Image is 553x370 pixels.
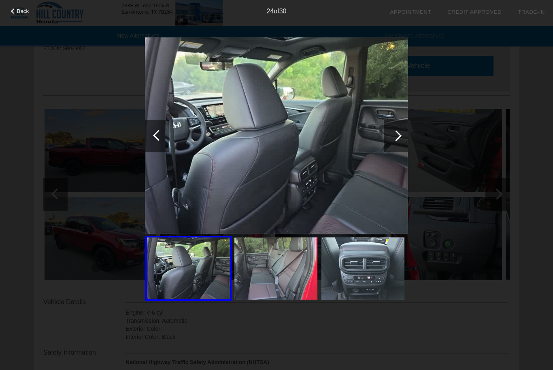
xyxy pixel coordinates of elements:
a: Appointment [390,9,431,15]
img: 02ae901663df4804e522ad1670bb10eex.jpg [145,37,408,235]
a: Credit Approved [447,9,502,15]
span: Back [17,8,29,14]
span: 30 [279,8,287,15]
img: 2271061a23f3ba5122598a7558b27a93x.jpg [321,237,404,300]
span: 24 [267,8,274,15]
img: cd0f85b706a996284e62f0e327242f26x.jpg [234,237,317,300]
a: Trade-In [518,9,545,15]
